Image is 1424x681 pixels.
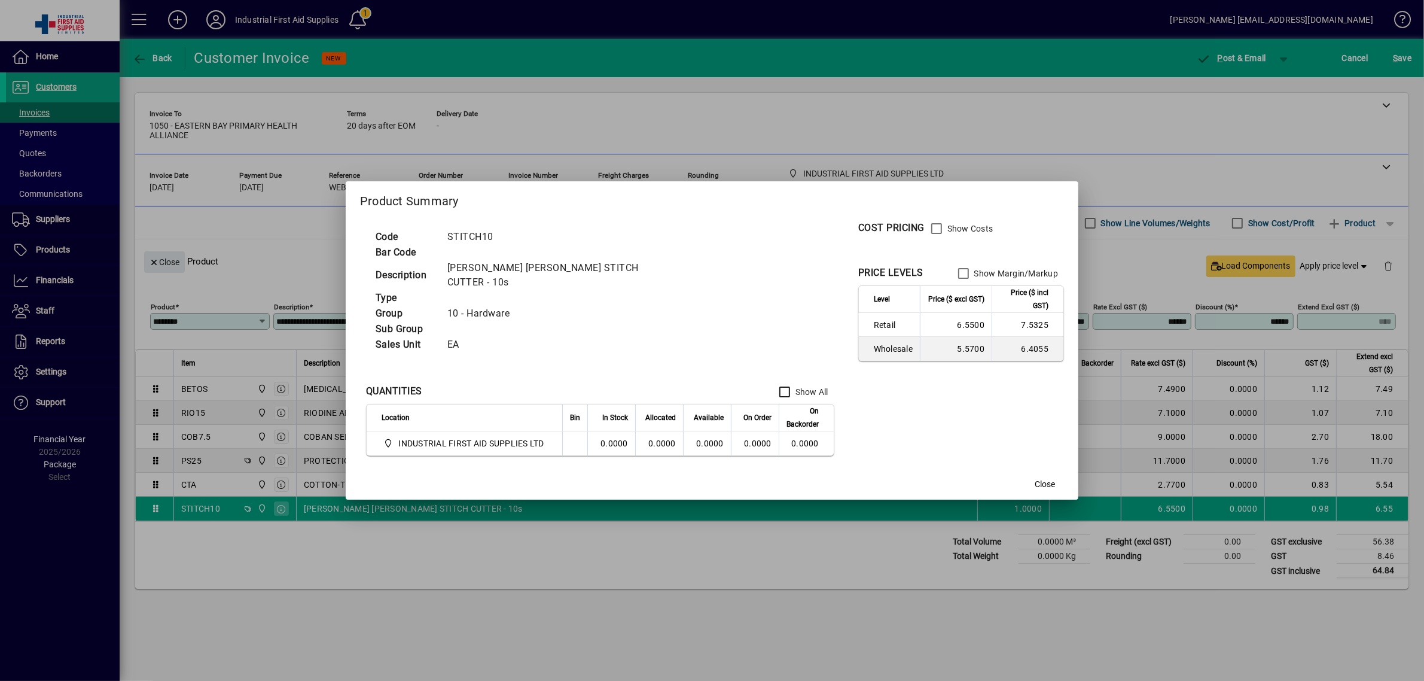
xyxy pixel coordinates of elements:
td: EA [441,337,659,352]
span: Level [874,293,890,306]
label: Show All [793,386,828,398]
td: Description [370,260,441,290]
td: 0.0000 [587,431,635,455]
td: Bar Code [370,245,441,260]
td: 6.5500 [920,313,992,337]
div: PRICE LEVELS [858,266,923,280]
span: Bin [570,411,580,424]
td: Sales Unit [370,337,441,352]
span: 0.0000 [744,439,772,448]
span: Price ($ excl GST) [928,293,984,306]
td: 0.0000 [779,431,834,455]
span: Wholesale [874,343,913,355]
span: On Backorder [786,405,819,431]
td: 0.0000 [635,431,683,455]
span: Close [1035,478,1055,491]
label: Show Margin/Markup [972,267,1059,279]
td: Sub Group [370,321,441,337]
span: INDUSTRIAL FIRST AID SUPPLIES LTD [399,437,544,449]
label: Show Costs [945,223,993,235]
span: On Order [743,411,772,424]
span: Retail [874,319,913,331]
span: In Stock [602,411,628,424]
td: 7.5325 [992,313,1063,337]
h2: Product Summary [346,181,1078,216]
td: Code [370,229,441,245]
span: Available [694,411,724,424]
span: INDUSTRIAL FIRST AID SUPPLIES LTD [382,436,549,451]
div: COST PRICING [858,221,925,235]
td: 0.0000 [683,431,731,455]
td: 6.4055 [992,337,1063,361]
span: Location [382,411,410,424]
td: [PERSON_NAME] [PERSON_NAME] STITCH CUTTER - 10s [441,260,659,290]
span: Price ($ incl GST) [999,286,1048,312]
div: QUANTITIES [366,384,422,399]
span: Allocated [645,411,676,424]
td: Group [370,306,441,321]
td: 5.5700 [920,337,992,361]
td: 10 - Hardware [441,306,659,321]
td: STITCH10 [441,229,659,245]
td: Type [370,290,441,306]
button: Close [1026,473,1064,495]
